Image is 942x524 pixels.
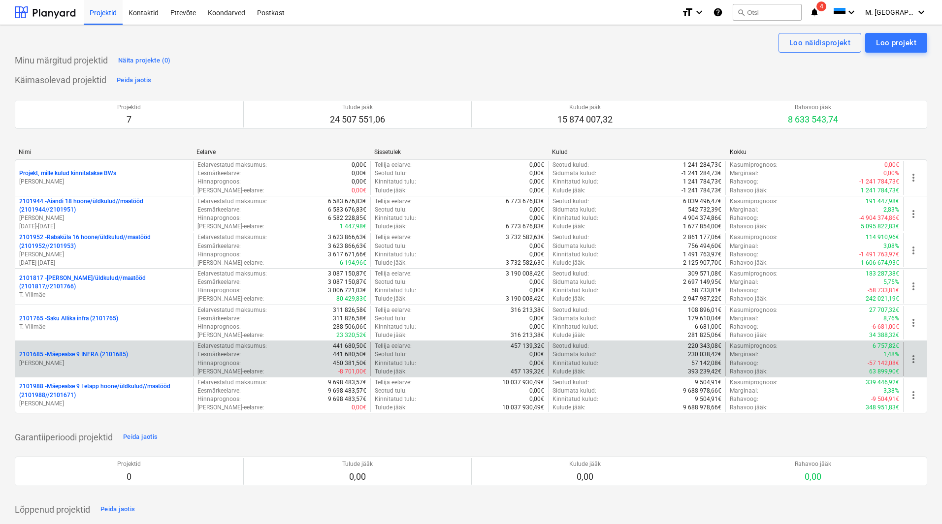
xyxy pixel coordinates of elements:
[883,314,899,323] p: 8,76%
[328,206,366,214] p: 6 583 676,83€
[19,222,189,231] p: [DATE] - [DATE]
[375,214,416,222] p: Kinnitatud tulu :
[375,233,412,242] p: Tellija eelarve :
[552,206,596,214] p: Sidumata kulud :
[506,259,544,267] p: 3 732 582,63€
[552,169,596,178] p: Sidumata kulud :
[19,274,189,299] div: 2101817 -[PERSON_NAME]/üldkulud//maatööd (2101817//2101766)T. Villmäe
[15,74,106,86] p: Käimasolevad projektid
[375,259,407,267] p: Tulude jääk :
[552,378,589,387] p: Seotud kulud :
[529,314,544,323] p: 0,00€
[375,286,416,295] p: Kinnitatud tulu :
[197,323,241,331] p: Hinnaprognoos :
[683,161,721,169] p: 1 241 284,73€
[197,259,264,267] p: [PERSON_NAME]-eelarve :
[730,295,768,303] p: Rahavoo jääk :
[506,295,544,303] p: 3 190 008,42€
[529,206,544,214] p: 0,00€
[688,368,721,376] p: 393 239,42€
[683,214,721,222] p: 4 904 374,86€
[730,378,778,387] p: Kasumiprognoos :
[352,161,366,169] p: 0,00€
[868,359,899,368] p: -57 142,08€
[529,323,544,331] p: 0,00€
[883,169,899,178] p: 0,00%
[333,359,366,368] p: 450 381,50€
[730,222,768,231] p: Rahavoo jääk :
[730,342,778,350] p: Kasumiprognoos :
[375,368,407,376] p: Tulude jääk :
[883,206,899,214] p: 2,83%
[871,323,899,331] p: -6 681,00€
[529,359,544,368] p: 0,00€
[19,274,189,291] p: 2101817 - [PERSON_NAME]/üldkulud//maatööd (2101817//2101766)
[730,161,778,169] p: Kasumiprognoos :
[730,395,758,403] p: Rahavoog :
[789,36,850,49] div: Loo näidisprojekt
[866,270,899,278] p: 183 287,38€
[529,395,544,403] p: 0,00€
[688,242,721,250] p: 756 494,60€
[375,323,416,331] p: Kinnitatud tulu :
[552,306,589,314] p: Seotud kulud :
[908,353,919,365] span: more_vert
[845,6,857,18] i: keyboard_arrow_down
[683,259,721,267] p: 2 125 907,70€
[375,378,412,387] p: Tellija eelarve :
[375,178,416,186] p: Kinnitatud tulu :
[117,103,141,112] p: Projektid
[375,169,407,178] p: Seotud tulu :
[816,1,826,11] span: 4
[861,186,899,195] p: 1 241 784,73€
[328,378,366,387] p: 9 698 483,57€
[730,233,778,242] p: Kasumiprognoos :
[688,206,721,214] p: 542 732,39€
[866,403,899,412] p: 348 951,83€
[683,233,721,242] p: 2 861 177,06€
[121,429,160,445] button: Peida jaotis
[552,331,585,339] p: Kulude jääk :
[197,233,267,242] p: Eelarvestatud maksumus :
[730,286,758,295] p: Rahavoog :
[197,178,241,186] p: Hinnaprognoos :
[908,280,919,292] span: more_vert
[730,323,758,331] p: Rahavoog :
[883,242,899,250] p: 3,08%
[19,314,118,323] p: 2101765 - Saku Allika infra (2101765)
[352,186,366,195] p: 0,00€
[375,242,407,250] p: Seotud tulu :
[330,114,385,125] p: 24 507 551,06
[730,270,778,278] p: Kasumiprognoos :
[908,389,919,401] span: more_vert
[197,214,241,222] p: Hinnaprognoos :
[197,306,267,314] p: Eelarvestatud maksumus :
[15,432,113,443] p: Garantiiperioodi projektid
[333,350,366,359] p: 441 680,50€
[552,342,589,350] p: Seotud kulud :
[506,270,544,278] p: 3 190 008,42€
[788,103,838,112] p: Rahavoo jääk
[552,178,598,186] p: Kinnitatud kulud :
[682,6,693,18] i: format_size
[333,342,366,350] p: 441 680,50€
[529,278,544,286] p: 0,00€
[861,259,899,267] p: 1 606 674,93€
[511,342,544,350] p: 457 139,32€
[375,250,416,259] p: Kinnitatud tulu :
[19,178,189,186] p: [PERSON_NAME]
[352,403,366,412] p: 0,00€
[506,233,544,242] p: 3 732 582,63€
[557,103,613,112] p: Kulude jääk
[552,323,598,331] p: Kinnitatud kulud :
[683,178,721,186] p: 1 241 784,73€
[197,169,241,178] p: Eesmärkeelarve :
[340,222,366,231] p: 1 447,98€
[683,387,721,395] p: 9 688 978,66€
[779,33,861,53] button: Loo näidisprojekt
[117,75,151,86] div: Peida jaotis
[114,72,154,88] button: Peida jaotis
[861,222,899,231] p: 5 095 822,83€
[552,242,596,250] p: Sidumata kulud :
[688,331,721,339] p: 281 825,06€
